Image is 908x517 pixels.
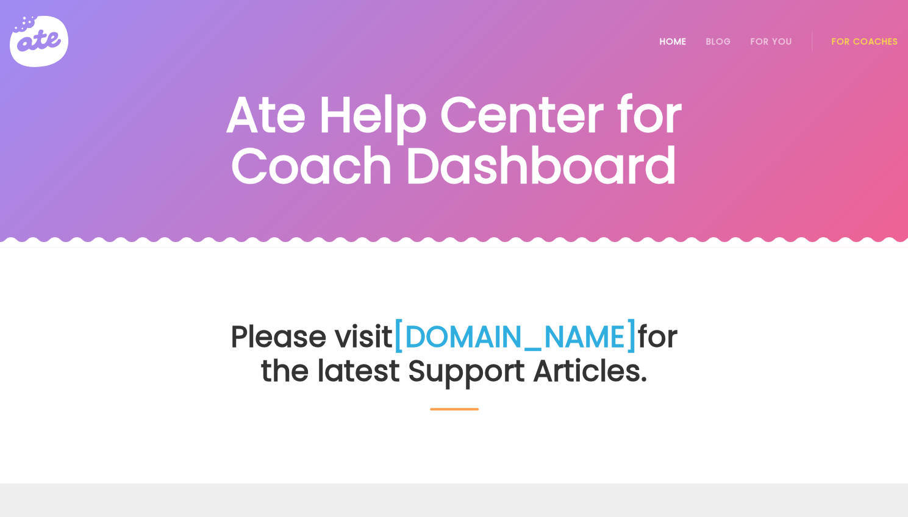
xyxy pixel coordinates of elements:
[660,37,687,46] a: Home
[225,320,684,410] h2: Please visit for the latest Support Articles.
[751,37,792,46] a: For You
[157,89,752,191] h1: Ate Help Center for Coach Dashboard
[393,316,638,358] a: [DOMAIN_NAME]
[706,37,731,46] a: Blog
[832,37,898,46] a: For Coaches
